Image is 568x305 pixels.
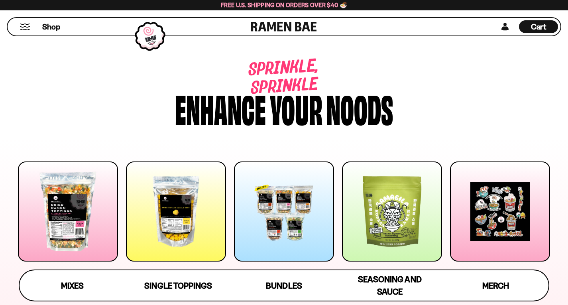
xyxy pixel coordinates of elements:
span: Free U.S. Shipping on Orders over $40 🍜 [221,1,347,9]
button: Mobile Menu Trigger [20,24,30,30]
a: Mixes [20,270,125,301]
div: Enhance [175,89,266,127]
a: Merch [443,270,548,301]
a: Single Toppings [125,270,231,301]
span: Cart [531,22,546,31]
span: Merch [482,281,509,291]
span: Bundles [266,281,302,291]
span: Shop [42,22,60,32]
div: noods [326,89,393,127]
div: Cart [519,18,558,35]
a: Bundles [231,270,337,301]
span: Single Toppings [144,281,212,291]
a: Shop [42,20,60,33]
span: Mixes [61,281,84,291]
div: your [270,89,322,127]
a: Seasoning and Sauce [337,270,442,301]
span: Seasoning and Sauce [358,274,421,297]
